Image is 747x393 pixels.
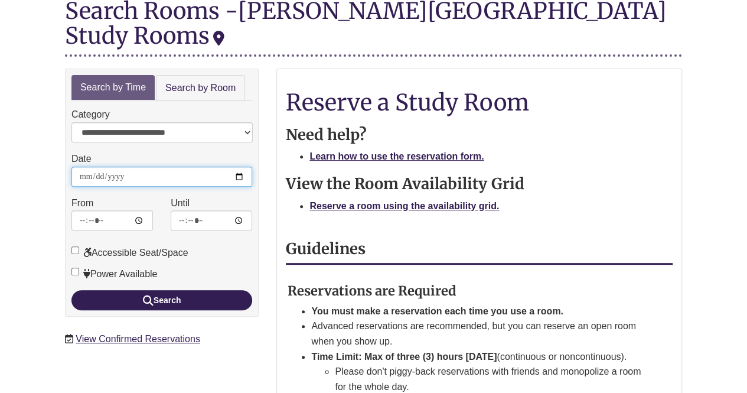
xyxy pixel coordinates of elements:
[311,352,497,362] strong: Time Limit: Max of three (3) hours [DATE]
[309,201,499,211] a: Reserve a room using the availability grid.
[71,245,188,261] label: Accessible Seat/Space
[286,90,673,115] h1: Reserve a Study Room
[71,107,110,122] label: Category
[71,75,155,100] a: Search by Time
[71,267,158,282] label: Power Available
[286,239,366,258] strong: Guidelines
[286,125,367,144] strong: Need help?
[71,246,79,254] input: Accessible Seat/Space
[71,268,79,275] input: Power Available
[286,174,524,193] strong: View the Room Availability Grid
[76,334,200,344] a: View Confirmed Reservations
[71,151,92,167] label: Date
[311,306,563,316] strong: You must make a reservation each time you use a room.
[171,196,190,211] label: Until
[311,319,644,349] li: Advanced reservations are recommended, but you can reserve an open room when you show up.
[156,75,245,102] a: Search by Room
[309,151,484,161] a: Learn how to use the reservation form.
[71,196,93,211] label: From
[71,290,252,310] button: Search
[288,282,456,299] strong: Reservations are Required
